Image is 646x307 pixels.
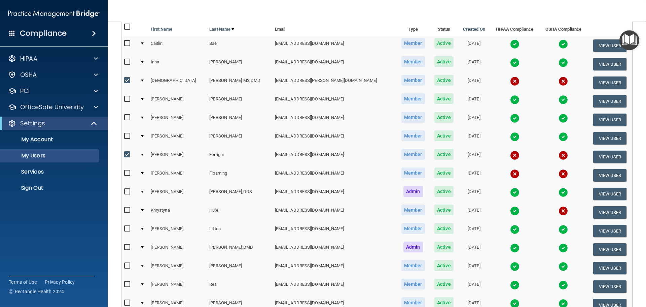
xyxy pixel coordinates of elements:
[401,130,425,141] span: Member
[559,151,568,160] img: cross.ca9f0e7f.svg
[148,73,207,92] td: [DEMOGRAPHIC_DATA]
[559,188,568,197] img: tick.e7d51cea.svg
[510,188,519,197] img: tick.e7d51cea.svg
[207,166,272,185] td: Floaming
[272,166,396,185] td: [EMAIL_ADDRESS][DOMAIN_NAME]
[510,262,519,271] img: tick.e7d51cea.svg
[458,166,490,185] td: [DATE]
[510,76,519,86] img: cross.ca9f0e7f.svg
[593,206,626,219] button: View User
[20,29,67,38] h4: Compliance
[272,148,396,166] td: [EMAIL_ADDRESS][DOMAIN_NAME]
[272,36,396,55] td: [EMAIL_ADDRESS][DOMAIN_NAME]
[458,73,490,92] td: [DATE]
[510,169,519,179] img: cross.ca9f0e7f.svg
[458,55,490,73] td: [DATE]
[619,30,639,50] button: Open Resource Center
[593,169,626,182] button: View User
[272,259,396,277] td: [EMAIL_ADDRESS][DOMAIN_NAME]
[434,205,454,215] span: Active
[20,55,37,63] p: HIPAA
[396,20,430,36] th: Type
[403,186,423,197] span: Admin
[510,132,519,142] img: tick.e7d51cea.svg
[148,148,207,166] td: [PERSON_NAME]
[148,36,207,55] td: Caitlin
[593,132,626,145] button: View User
[434,149,454,160] span: Active
[207,111,272,129] td: [PERSON_NAME]
[148,55,207,73] td: Inna
[434,167,454,178] span: Active
[434,38,454,49] span: Active
[593,114,626,126] button: View User
[272,20,396,36] th: Email
[8,119,98,127] a: Settings
[490,20,539,36] th: HIPAA Compliance
[148,240,207,259] td: [PERSON_NAME]
[593,188,626,200] button: View User
[45,279,75,285] a: Privacy Policy
[458,36,490,55] td: [DATE]
[434,130,454,141] span: Active
[593,243,626,256] button: View User
[559,76,568,86] img: cross.ca9f0e7f.svg
[401,279,425,289] span: Member
[151,25,172,33] a: First Name
[207,73,272,92] td: [PERSON_NAME] MS,DMD
[458,148,490,166] td: [DATE]
[4,168,96,175] p: Services
[434,75,454,86] span: Active
[272,222,396,240] td: [EMAIL_ADDRESS][DOMAIN_NAME]
[434,223,454,234] span: Active
[403,242,423,252] span: Admin
[207,240,272,259] td: [PERSON_NAME],DMD
[207,129,272,148] td: [PERSON_NAME]
[8,55,98,63] a: HIPAA
[148,111,207,129] td: [PERSON_NAME]
[559,225,568,234] img: tick.e7d51cea.svg
[593,151,626,163] button: View User
[510,243,519,253] img: tick.e7d51cea.svg
[434,260,454,271] span: Active
[434,279,454,289] span: Active
[458,240,490,259] td: [DATE]
[559,169,568,179] img: cross.ca9f0e7f.svg
[207,259,272,277] td: [PERSON_NAME]
[510,95,519,104] img: tick.e7d51cea.svg
[434,112,454,123] span: Active
[458,203,490,222] td: [DATE]
[8,87,98,95] a: PCI
[434,186,454,197] span: Active
[593,39,626,52] button: View User
[207,222,272,240] td: Lifton
[272,277,396,296] td: [EMAIL_ADDRESS][DOMAIN_NAME]
[401,223,425,234] span: Member
[272,129,396,148] td: [EMAIL_ADDRESS][DOMAIN_NAME]
[593,95,626,108] button: View User
[559,39,568,49] img: tick.e7d51cea.svg
[207,203,272,222] td: Hulei
[510,206,519,216] img: tick.e7d51cea.svg
[434,242,454,252] span: Active
[272,73,396,92] td: [EMAIL_ADDRESS][PERSON_NAME][DOMAIN_NAME]
[510,151,519,160] img: cross.ca9f0e7f.svg
[207,277,272,296] td: Rea
[559,132,568,142] img: tick.e7d51cea.svg
[510,114,519,123] img: tick.e7d51cea.svg
[272,240,396,259] td: [EMAIL_ADDRESS][DOMAIN_NAME]
[593,280,626,293] button: View User
[559,95,568,104] img: tick.e7d51cea.svg
[458,259,490,277] td: [DATE]
[401,38,425,49] span: Member
[401,149,425,160] span: Member
[148,185,207,203] td: [PERSON_NAME]
[20,103,84,111] p: OfficeSafe University
[458,129,490,148] td: [DATE]
[148,259,207,277] td: [PERSON_NAME]
[8,7,100,21] img: PMB logo
[401,205,425,215] span: Member
[148,129,207,148] td: [PERSON_NAME]
[207,148,272,166] td: Ferrigni
[9,288,64,295] span: Ⓒ Rectangle Health 2024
